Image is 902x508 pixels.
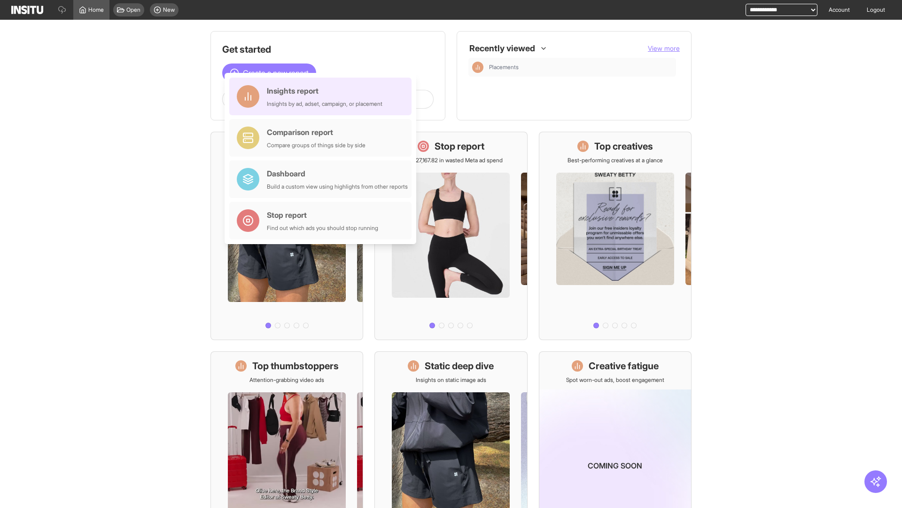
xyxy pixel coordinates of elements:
[374,132,527,340] a: Stop reportSave £27,167.82 in wasted Meta ad spend
[648,44,680,53] button: View more
[568,157,663,164] p: Best-performing creatives at a glance
[252,359,339,373] h1: Top thumbstoppers
[243,67,309,79] span: Create a new report
[249,376,324,384] p: Attention-grabbing video ads
[648,44,680,52] span: View more
[210,132,363,340] a: What's live nowSee all active ads instantly
[267,168,408,179] div: Dashboard
[163,6,175,14] span: New
[267,142,365,149] div: Compare groups of things side by side
[425,359,494,373] h1: Static deep dive
[222,63,316,82] button: Create a new report
[472,62,483,73] div: Insights
[267,209,378,221] div: Stop report
[416,376,486,384] p: Insights on static image ads
[435,140,484,153] h1: Stop report
[399,157,503,164] p: Save £27,167.82 in wasted Meta ad spend
[267,224,378,232] div: Find out which ads you should stop running
[594,140,653,153] h1: Top creatives
[11,6,43,14] img: Logo
[267,127,365,138] div: Comparison report
[539,132,692,340] a: Top creativesBest-performing creatives at a glance
[489,63,672,71] span: Placements
[267,100,382,108] div: Insights by ad, adset, campaign, or placement
[126,6,140,14] span: Open
[267,85,382,96] div: Insights report
[267,183,408,190] div: Build a custom view using highlights from other reports
[222,43,434,56] h1: Get started
[489,63,519,71] span: Placements
[88,6,104,14] span: Home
